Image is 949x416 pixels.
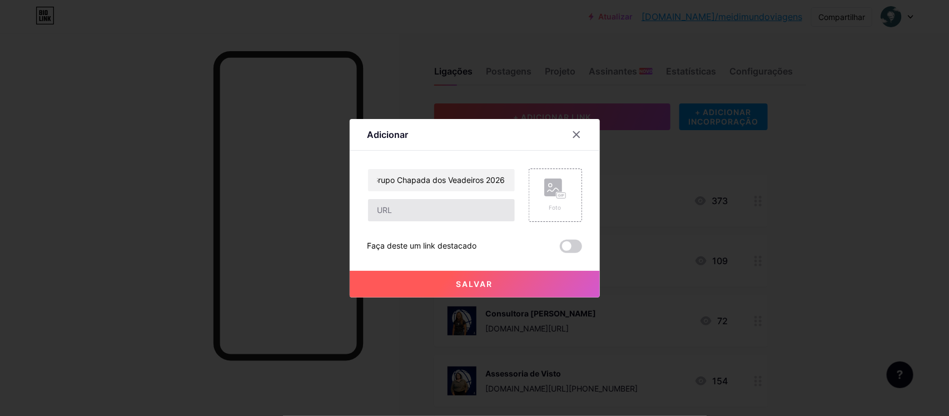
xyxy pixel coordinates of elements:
font: Salvar [456,279,493,289]
input: URL [368,199,515,221]
font: Foto [549,204,562,211]
font: Adicionar [367,129,409,140]
font: Faça deste um link destacado [367,241,477,250]
input: Título [368,169,515,191]
button: Salvar [350,271,600,298]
